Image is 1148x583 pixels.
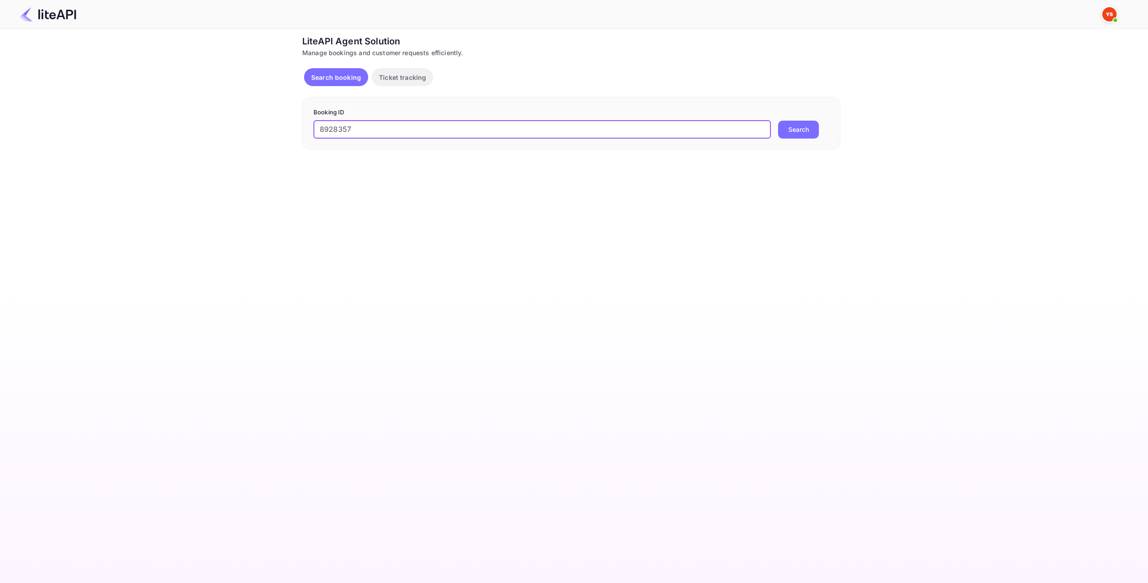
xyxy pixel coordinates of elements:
[302,48,840,57] div: Manage bookings and customer requests efficiently.
[302,35,840,48] div: LiteAPI Agent Solution
[313,108,829,117] p: Booking ID
[1102,7,1117,22] img: Yandex Support
[20,7,76,22] img: LiteAPI Logo
[778,121,819,139] button: Search
[311,73,361,82] p: Search booking
[313,121,771,139] input: Enter Booking ID (e.g., 63782194)
[379,73,426,82] p: Ticket tracking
